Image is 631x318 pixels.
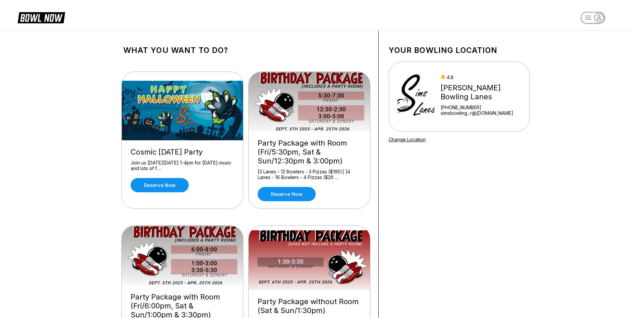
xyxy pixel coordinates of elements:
[249,230,371,290] img: Party Package without Room (Sat & Sun/1:30pm)
[441,83,526,101] div: [PERSON_NAME] Bowling Lanes
[258,297,361,315] div: Party Package without Room (Sat & Sun/1:30pm)
[441,105,526,110] div: [PHONE_NUMBER]
[441,74,526,80] div: 4.8
[398,72,435,121] img: Sims Bowling Lanes
[389,137,426,142] a: Change Location
[122,81,244,140] img: Cosmic Halloween Party
[258,169,361,180] div: [3 Lanes - 12 Bowlers - 3 Pizzas ($195)] [4 Lanes - 16 Bowlers - 4 Pizzas ($26 ...
[389,46,530,55] h1: Your bowling location
[441,110,526,116] a: simsbowling...r@[DOMAIN_NAME]
[249,72,371,131] img: Party Package with Room (Fri/5:30pm, Sat & Sun/12:30pm & 3:00pm)
[131,148,234,157] div: Cosmic [DATE] Party
[131,160,234,171] div: Join us [DATE][DATE] 1-4pm for [DATE] music and lots of f ...
[122,226,244,285] img: Party Package with Room (Fri/6:00pm, Sat & Sun/1:00pm & 3:30pm)
[123,46,368,55] h1: What you want to do?
[258,139,361,165] div: Party Package with Room (Fri/5:30pm, Sat & Sun/12:30pm & 3:00pm)
[258,187,316,201] a: Reserve now
[131,178,189,192] a: Reserve now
